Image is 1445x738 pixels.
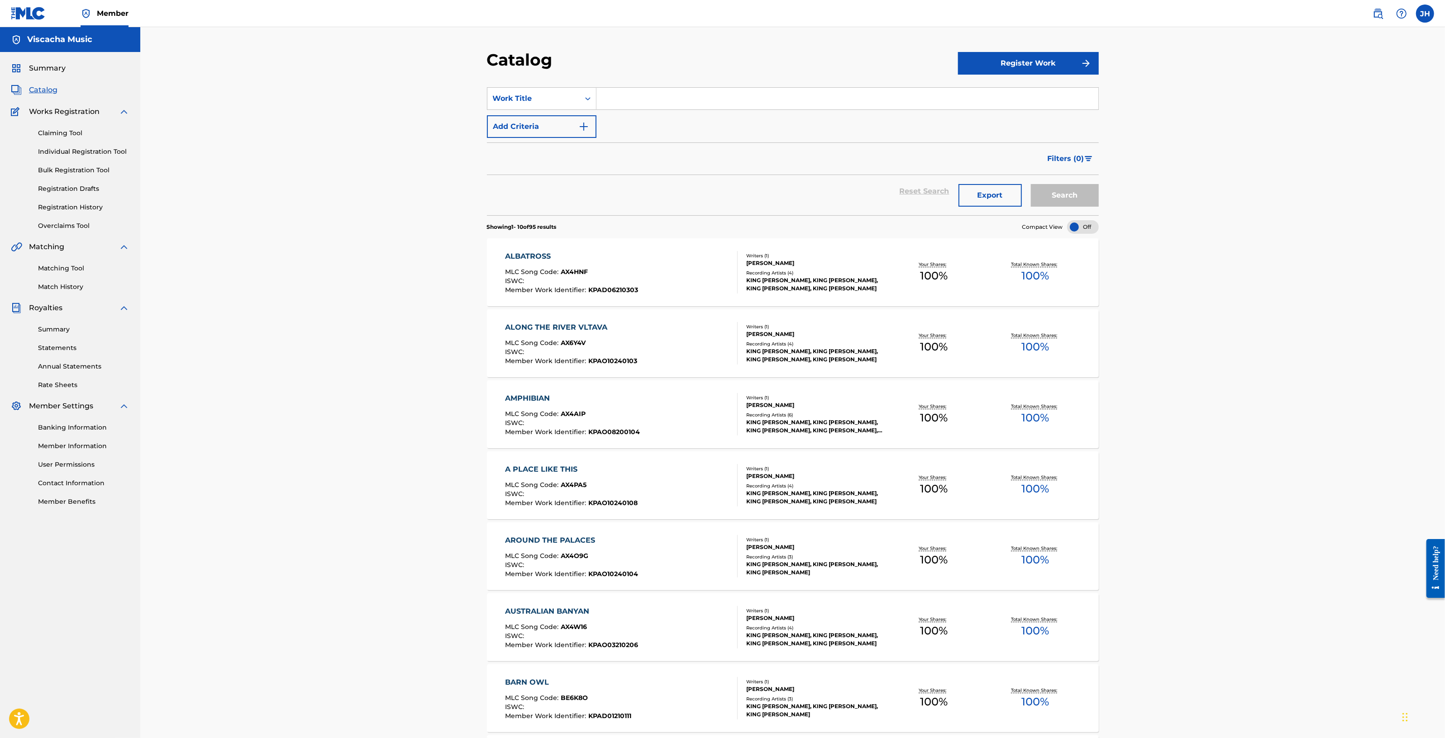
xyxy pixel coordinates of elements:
span: ISWC : [505,419,526,427]
span: 100 % [920,481,948,497]
img: 9d2ae6d4665cec9f34b9.svg [578,121,589,132]
span: MLC Song Code : [505,481,561,489]
a: User Permissions [38,460,129,469]
div: Writers ( 1 ) [746,394,883,401]
span: AX4AIP [561,410,586,418]
span: Filters ( 0 ) [1048,153,1084,164]
img: expand [119,401,129,412]
div: KING [PERSON_NAME], KING [PERSON_NAME], KING [PERSON_NAME], KING [PERSON_NAME] [746,347,883,364]
span: Member Work Identifier : [505,712,588,720]
div: KING [PERSON_NAME], KING [PERSON_NAME], KING [PERSON_NAME] [746,560,883,577]
span: 100 % [1022,694,1049,710]
img: Summary [11,63,22,74]
span: 100 % [920,623,948,639]
div: KING [PERSON_NAME], KING [PERSON_NAME], KING [PERSON_NAME], KING [PERSON_NAME] [746,276,883,293]
img: expand [119,106,129,117]
span: MLC Song Code : [505,410,561,418]
a: Registration Drafts [38,184,129,194]
a: Annual Statements [38,362,129,371]
a: Statements [38,343,129,353]
span: MLC Song Code : [505,268,561,276]
span: 100 % [1022,268,1049,284]
span: 100 % [1022,552,1049,568]
div: [PERSON_NAME] [746,614,883,622]
span: MLC Song Code : [505,552,561,560]
span: Catalog [29,85,57,95]
span: BE6K8O [561,694,588,702]
p: Total Known Shares: [1011,616,1060,623]
div: Recording Artists ( 4 ) [746,341,883,347]
a: Matching Tool [38,264,129,273]
p: Total Known Shares: [1011,261,1060,268]
a: Individual Registration Tool [38,147,129,156]
img: expand [119,303,129,313]
div: Writers ( 1 ) [746,607,883,614]
span: 100 % [920,410,948,426]
a: Member Benefits [38,497,129,506]
a: Registration History [38,203,129,212]
span: Matching [29,241,64,252]
span: Summary [29,63,66,74]
img: Matching [11,241,22,252]
span: MLC Song Code : [505,694,561,702]
span: Member Work Identifier : [505,641,588,649]
span: 100 % [920,268,948,284]
span: ISWC : [505,490,526,498]
span: AX4W16 [561,623,587,631]
div: [PERSON_NAME] [746,259,883,267]
img: f7272a7cc735f4ea7f67.svg [1081,58,1092,69]
p: Your Shares: [919,332,949,339]
p: Total Known Shares: [1011,403,1060,410]
span: ISWC : [505,703,526,711]
iframe: Chat Widget [1400,695,1445,738]
button: Filters (0) [1042,147,1099,170]
span: 100 % [1022,410,1049,426]
div: [PERSON_NAME] [746,330,883,338]
div: Recording Artists ( 3 ) [746,553,883,560]
p: Your Shares: [919,545,949,552]
div: User Menu [1416,5,1434,23]
span: KPAO08200104 [588,428,640,436]
div: [PERSON_NAME] [746,472,883,480]
div: AROUND THE PALACES [505,535,638,546]
span: Member Settings [29,401,93,412]
a: ALBATROSSMLC Song Code:AX4HNFISWC:Member Work Identifier:KPAD06210303Writers (1)[PERSON_NAME]Reco... [487,238,1099,306]
div: A PLACE LIKE THIS [505,464,638,475]
span: 100 % [920,339,948,355]
img: filter [1085,156,1092,161]
h5: Viscacha Music [27,34,92,45]
span: AX4PA5 [561,481,587,489]
span: Works Registration [29,106,100,117]
h2: Catalog [487,50,557,70]
button: Register Work [958,52,1099,75]
img: Member Settings [11,401,22,412]
span: Member Work Identifier : [505,286,588,294]
span: 100 % [920,694,948,710]
span: ISWC : [505,277,526,285]
span: MLC Song Code : [505,623,561,631]
span: Royalties [29,303,62,313]
img: expand [119,241,129,252]
a: Contact Information [38,478,129,488]
div: Recording Artists ( 4 ) [746,624,883,631]
span: KPAO03210206 [588,641,638,649]
img: Accounts [11,34,22,45]
div: KING [PERSON_NAME], KING [PERSON_NAME], KING [PERSON_NAME], KING [PERSON_NAME], KING [PERSON_NAME] [746,418,883,435]
span: Member Work Identifier : [505,357,588,365]
div: Recording Artists ( 4 ) [746,270,883,276]
span: 100 % [1022,339,1049,355]
a: Match History [38,282,129,292]
div: Recording Artists ( 3 ) [746,695,883,702]
div: Writers ( 1 ) [746,252,883,259]
div: Writers ( 1 ) [746,465,883,472]
a: BARN OWLMLC Song Code:BE6K8OISWC:Member Work Identifier:KPAD01210111Writers (1)[PERSON_NAME]Recor... [487,664,1099,732]
span: Member Work Identifier : [505,499,588,507]
span: ISWC : [505,561,526,569]
div: KING [PERSON_NAME], KING [PERSON_NAME], KING [PERSON_NAME], KING [PERSON_NAME] [746,631,883,648]
div: ALBATROSS [505,251,638,262]
div: AMPHIBIAN [505,393,640,404]
span: 100 % [920,552,948,568]
img: Works Registration [11,106,23,117]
